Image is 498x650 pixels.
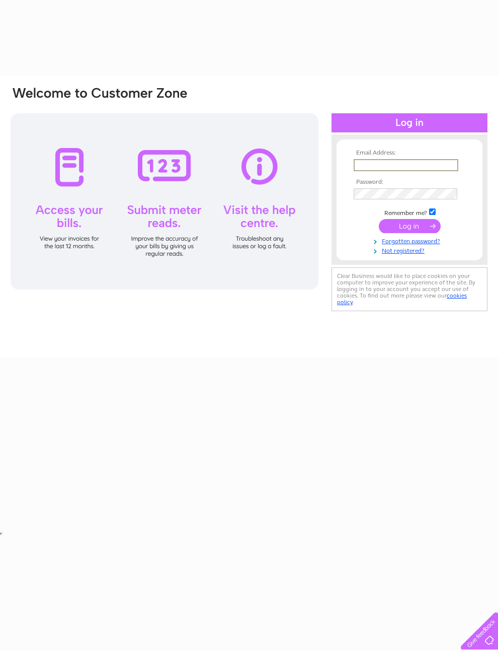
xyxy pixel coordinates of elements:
th: Password: [351,179,468,186]
th: Email Address: [351,150,468,157]
td: Remember me? [351,207,468,217]
div: Clear Business would like to place cookies on your computer to improve your experience of the sit... [331,267,487,311]
a: Not registered? [354,245,468,255]
input: Submit [379,219,441,233]
a: Forgotten password? [354,236,468,245]
a: cookies policy [337,292,467,306]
